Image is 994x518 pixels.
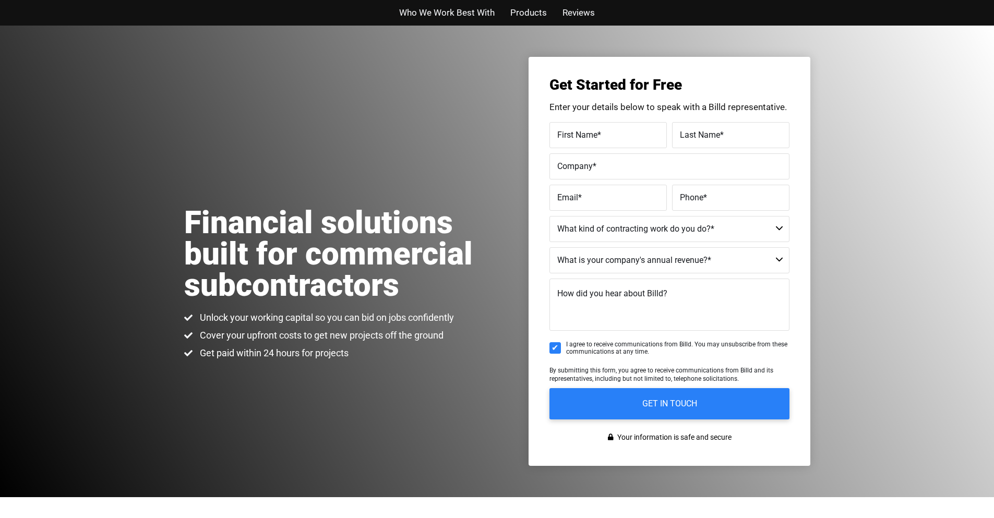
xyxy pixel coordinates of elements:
span: Your information is safe and secure [615,430,732,445]
span: Company [557,161,593,171]
h3: Get Started for Free [549,78,789,92]
input: GET IN TOUCH [549,388,789,419]
input: I agree to receive communications from Billd. You may unsubscribe from these communications at an... [549,342,561,354]
span: By submitting this form, you agree to receive communications from Billd and its representatives, ... [549,367,773,382]
span: Last Name [680,129,720,139]
span: Unlock your working capital so you can bid on jobs confidently [197,311,454,324]
h1: Financial solutions built for commercial subcontractors [184,207,497,301]
span: First Name [557,129,597,139]
span: I agree to receive communications from Billd. You may unsubscribe from these communications at an... [566,341,789,356]
span: Phone [680,192,703,202]
a: Products [510,5,547,20]
span: Get paid within 24 hours for projects [197,347,349,359]
a: Reviews [562,5,595,20]
span: How did you hear about Billd? [557,288,667,298]
a: Who We Work Best With [399,5,495,20]
span: Email [557,192,578,202]
p: Enter your details below to speak with a Billd representative. [549,103,789,112]
span: Cover your upfront costs to get new projects off the ground [197,329,444,342]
